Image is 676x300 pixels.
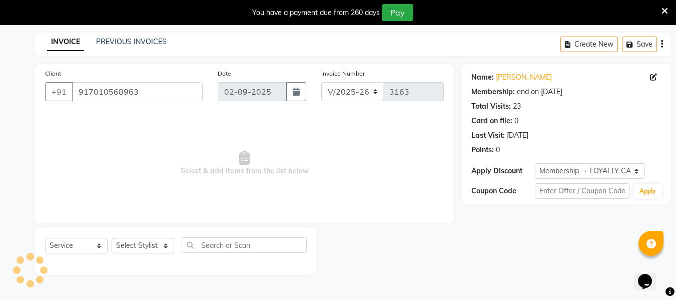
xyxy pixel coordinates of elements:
[471,186,534,196] div: Coupon Code
[45,113,444,213] span: Select & add items from the list below
[514,116,518,126] div: 0
[622,37,657,52] button: Save
[382,4,413,21] button: Pay
[72,82,203,101] input: Search by Name/Mobile/Email/Code
[513,101,521,112] div: 23
[560,37,618,52] button: Create New
[47,33,84,51] a: INVOICE
[45,82,73,101] button: +91
[471,101,511,112] div: Total Visits:
[45,69,61,78] label: Client
[633,184,662,199] button: Apply
[634,260,666,290] iframe: chat widget
[96,37,167,46] a: PREVIOUS INVOICES
[496,145,500,155] div: 0
[471,130,505,141] div: Last Visit:
[471,72,494,83] div: Name:
[471,87,515,97] div: Membership:
[471,116,512,126] div: Card on file:
[507,130,528,141] div: [DATE]
[182,237,307,253] input: Search or Scan
[321,69,365,78] label: Invoice Number
[535,183,629,199] input: Enter Offer / Coupon Code
[517,87,562,97] div: end on [DATE]
[218,69,231,78] label: Date
[471,166,534,176] div: Apply Discount
[252,8,380,18] div: You have a payment due from 260 days
[496,72,552,83] a: [PERSON_NAME]
[471,145,494,155] div: Points:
